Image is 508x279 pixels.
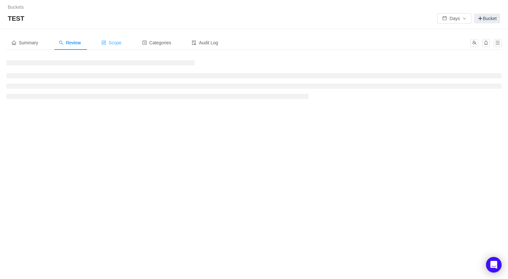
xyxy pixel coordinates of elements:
[437,13,471,24] button: icon: calendarDaysicon: down
[102,40,122,45] span: Scope
[474,14,500,23] a: Bucket
[59,40,81,45] span: Review
[192,40,218,45] span: Audit Log
[494,39,502,47] button: icon: menu
[142,40,147,45] i: icon: profile
[486,257,502,273] div: Open Intercom Messenger
[482,39,490,47] button: icon: bell
[470,39,478,47] button: icon: team
[192,40,196,45] i: icon: audit
[12,40,38,45] span: Summary
[12,40,16,45] i: icon: home
[59,40,63,45] i: icon: search
[102,40,106,45] i: icon: control
[8,5,24,10] a: Buckets
[8,13,28,24] span: TEST
[142,40,171,45] span: Categories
